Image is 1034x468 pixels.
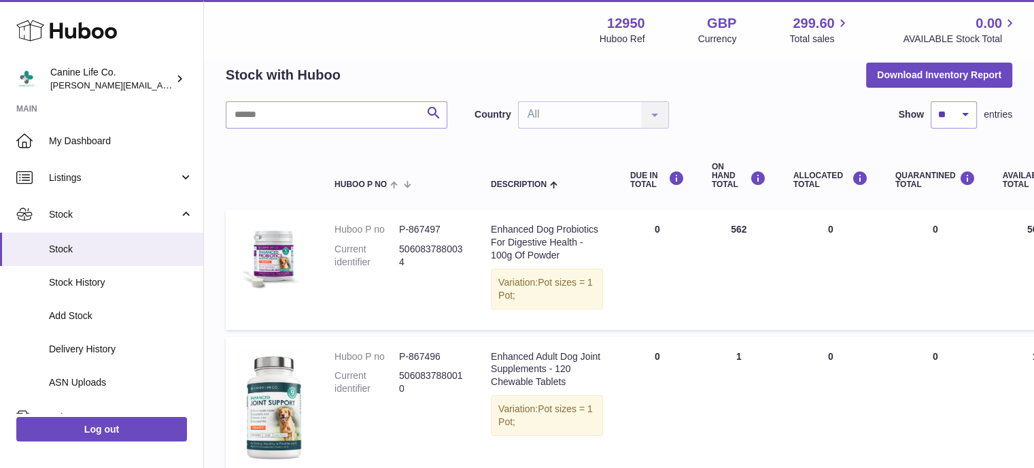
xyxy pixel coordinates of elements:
img: product image [239,223,307,291]
div: QUARANTINED Total [895,171,976,189]
span: 0 [933,351,938,362]
div: Variation: [491,269,603,310]
a: Log out [16,417,187,441]
div: ALLOCATED Total [793,171,868,189]
td: 562 [698,210,780,329]
div: ON HAND Total [712,163,766,190]
div: Enhanced Dog Probiotics For Digestive Health - 100g Of Powder [491,223,603,262]
td: 0 [617,210,698,329]
img: kevin@clsgltd.co.uk [16,69,37,89]
span: entries [984,108,1012,121]
span: Huboo P no [334,180,387,189]
label: Show [899,108,924,121]
strong: 12950 [607,14,645,33]
span: Total sales [789,33,850,46]
span: 0.00 [976,14,1002,33]
div: Canine Life Co. [50,66,173,92]
span: Sales [49,411,179,424]
span: Stock [49,243,193,256]
span: AVAILABLE Stock Total [903,33,1018,46]
div: DUE IN TOTAL [630,171,685,189]
td: 0 [780,210,882,329]
span: 0 [933,224,938,235]
div: Variation: [491,395,603,436]
label: Country [475,108,511,121]
span: Add Stock [49,310,193,322]
img: product image [239,350,307,464]
div: Enhanced Adult Dog Joint Supplements - 120 Chewable Tablets [491,350,603,389]
span: Description [491,180,547,189]
span: 299.60 [793,14,834,33]
div: Huboo Ref [600,33,645,46]
span: Delivery History [49,343,193,356]
span: [PERSON_NAME][EMAIL_ADDRESS][DOMAIN_NAME] [50,80,273,90]
span: ASN Uploads [49,376,193,389]
dd: 5060837880034 [399,243,464,269]
dt: Current identifier [334,243,399,269]
strong: GBP [707,14,736,33]
span: Listings [49,171,179,184]
span: Stock [49,208,179,221]
a: 0.00 AVAILABLE Stock Total [903,14,1018,46]
dt: Huboo P no [334,223,399,236]
h2: Stock with Huboo [226,66,341,84]
dd: P-867497 [399,223,464,236]
span: Stock History [49,276,193,289]
div: Currency [698,33,737,46]
a: 299.60 Total sales [789,14,850,46]
button: Download Inventory Report [866,63,1012,87]
dd: P-867496 [399,350,464,363]
dt: Huboo P no [334,350,399,363]
dd: 5060837880010 [399,369,464,395]
dt: Current identifier [334,369,399,395]
span: My Dashboard [49,135,193,148]
span: Pot sizes = 1 Pot; [498,277,593,301]
span: Pot sizes = 1 Pot; [498,403,593,427]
